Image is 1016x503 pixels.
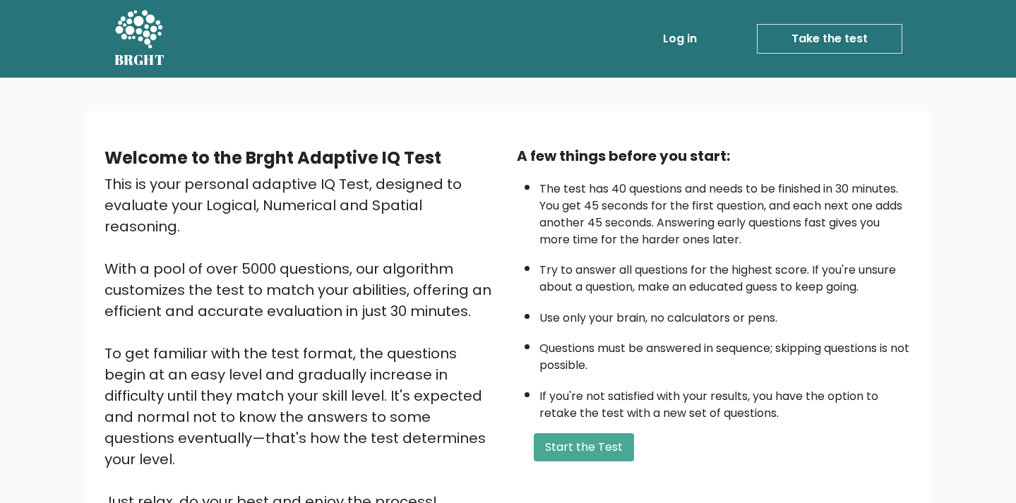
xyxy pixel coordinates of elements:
a: Log in [657,25,703,53]
li: Try to answer all questions for the highest score. If you're unsure about a question, make an edu... [539,255,912,296]
h5: BRGHT [114,51,165,68]
a: Take the test [757,24,902,54]
li: Questions must be answered in sequence; skipping questions is not possible. [539,333,912,374]
a: BRGHT [114,6,165,72]
div: A few things before you start: [517,145,912,166]
li: Use only your brain, no calculators or pens. [539,303,912,327]
li: If you're not satisfied with your results, you have the option to retake the test with a new set ... [539,381,912,422]
li: The test has 40 questions and needs to be finished in 30 minutes. You get 45 seconds for the firs... [539,174,912,248]
button: Start the Test [534,433,634,461]
b: Welcome to the Brght Adaptive IQ Test [104,146,441,169]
